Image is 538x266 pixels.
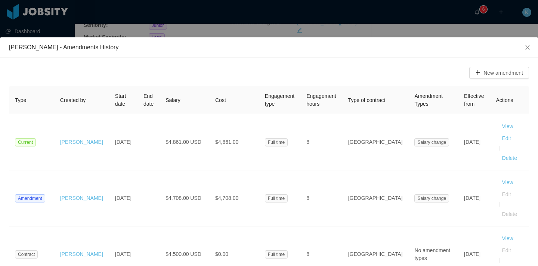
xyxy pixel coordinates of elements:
span: $4,861.00 USD [166,139,201,145]
span: 8 [306,195,309,201]
a: [PERSON_NAME] [60,139,103,145]
span: Cost [215,97,226,103]
span: $4,861.00 [215,139,238,145]
span: 8 [306,251,309,257]
td: [DATE] [109,170,137,226]
span: $4,500.00 USD [166,251,201,257]
button: View [496,176,519,188]
td: [GEOGRAPHIC_DATA] [342,114,409,170]
button: View [496,120,519,132]
span: Effective from [464,93,484,107]
span: End date [143,93,154,107]
span: Type [15,97,26,103]
span: Full time [265,194,288,202]
span: Salary [166,97,180,103]
td: [DATE] [458,170,490,226]
i: icon: close [525,44,531,50]
button: Edit [496,244,517,256]
span: Amendment [15,194,45,202]
span: Start date [115,93,126,107]
span: Salary change [414,138,449,146]
button: Edit [496,132,517,144]
button: Edit [496,188,517,200]
span: Salary change [414,194,449,202]
div: [PERSON_NAME] - Amendments History [9,43,529,52]
button: icon: plusNew amendment [469,67,529,79]
span: Current [15,138,36,146]
span: Full time [265,138,288,146]
a: [PERSON_NAME] [60,251,103,257]
span: No amendment types [414,247,450,261]
span: Full time [265,250,288,259]
span: $4,708.00 USD [166,195,201,201]
button: View [496,232,519,244]
span: Engagement type [265,93,294,107]
span: Contract [15,250,38,259]
span: Created by [60,97,86,103]
span: Engagement hours [306,93,336,107]
span: $4,708.00 [215,195,238,201]
span: $0.00 [215,251,228,257]
td: [GEOGRAPHIC_DATA] [342,170,409,226]
span: Amendment Types [414,93,442,107]
span: Actions [496,97,513,103]
a: [PERSON_NAME] [60,195,103,201]
button: Delete [496,152,523,164]
button: Close [517,37,538,58]
td: [DATE] [109,114,137,170]
span: Type of contract [348,97,386,103]
span: 8 [306,139,309,145]
td: [DATE] [458,114,490,170]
